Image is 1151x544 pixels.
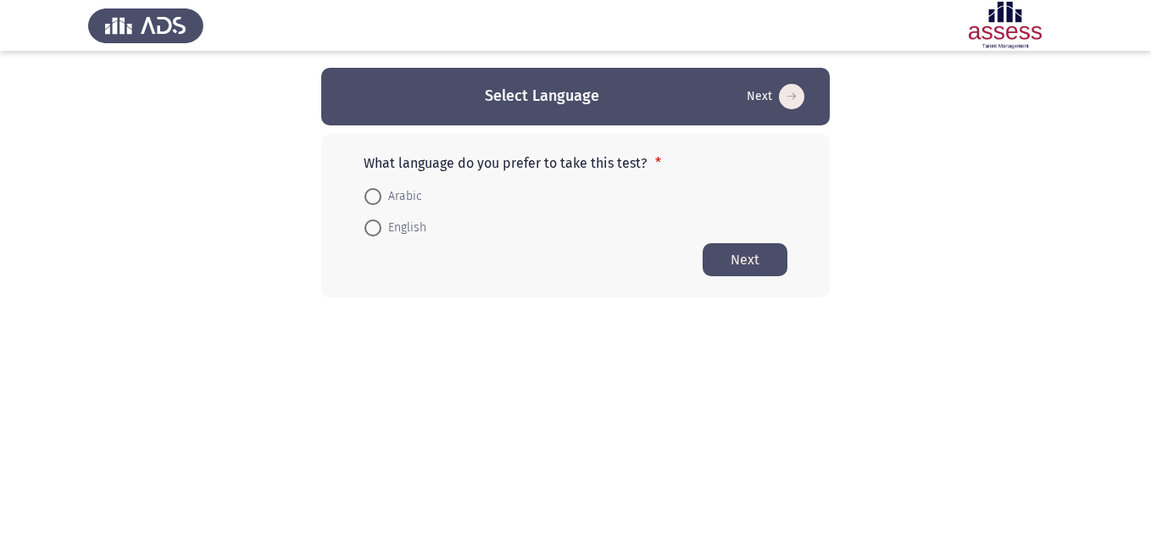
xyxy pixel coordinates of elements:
p: What language do you prefer to take this test? [364,155,787,171]
button: Start assessment [742,83,809,110]
button: Start assessment [703,243,787,276]
img: Assessment logo of ASSESS Focus 4 Modules (EN/AR) - RME - Intermediate [948,2,1063,49]
span: Arabic [381,186,422,207]
img: Assess Talent Management logo [88,2,203,49]
span: English [381,218,426,238]
h3: Select Language [485,86,599,107]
